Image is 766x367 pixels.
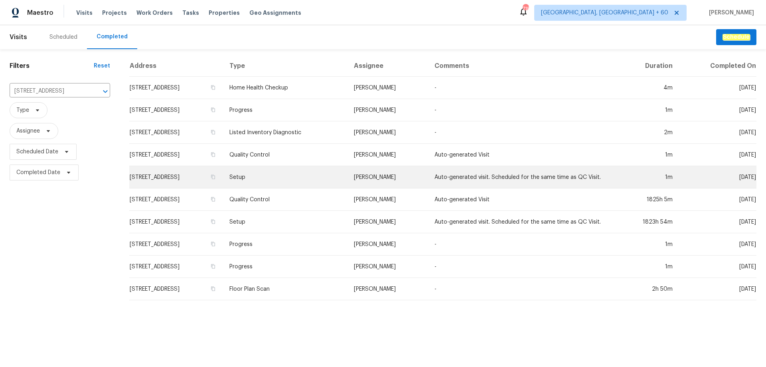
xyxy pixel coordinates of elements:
td: [STREET_ADDRESS] [129,211,223,233]
td: [DATE] [679,77,756,99]
button: Copy Address [209,240,217,248]
td: [DATE] [679,99,756,121]
td: Auto-generated Visit [428,144,616,166]
td: 1823h 54m [616,211,679,233]
span: Type [16,106,29,114]
span: Projects [102,9,127,17]
td: [PERSON_NAME] [347,77,428,99]
td: Listed Inventory Diagnostic [223,121,347,144]
th: Assignee [347,56,428,77]
button: Copy Address [209,106,217,113]
td: [DATE] [679,278,756,300]
td: Auto-generated visit. Scheduled for the same time as QC Visit. [428,166,616,188]
td: [STREET_ADDRESS] [129,256,223,278]
button: Copy Address [209,263,217,270]
td: [PERSON_NAME] [347,188,428,211]
td: Setup [223,166,347,188]
span: [GEOGRAPHIC_DATA], [GEOGRAPHIC_DATA] + 60 [541,9,668,17]
td: 1m [616,233,679,256]
td: Auto-generated visit. Scheduled for the same time as QC Visit. [428,211,616,233]
button: Schedule [716,29,756,46]
td: 1m [616,144,679,166]
td: - [428,77,616,99]
button: Open [100,86,111,97]
span: Scheduled Date [16,148,58,156]
div: Scheduled [49,33,77,41]
td: [PERSON_NAME] [347,278,428,300]
td: [PERSON_NAME] [347,256,428,278]
span: Visits [10,28,27,46]
td: [STREET_ADDRESS] [129,77,223,99]
span: Properties [209,9,240,17]
button: Copy Address [209,84,217,91]
td: Quality Control [223,188,347,211]
td: [PERSON_NAME] [347,144,428,166]
button: Copy Address [209,196,217,203]
td: Quality Control [223,144,347,166]
td: [STREET_ADDRESS] [129,144,223,166]
td: [DATE] [679,233,756,256]
td: [DATE] [679,211,756,233]
input: Search for an address... [10,85,88,97]
em: Schedule [723,34,750,40]
td: Auto-generated Visit [428,188,616,211]
button: Copy Address [209,173,217,181]
td: [STREET_ADDRESS] [129,278,223,300]
span: Tasks [182,10,199,16]
td: 1m [616,99,679,121]
td: Progress [223,233,347,256]
td: [STREET_ADDRESS] [129,188,223,211]
td: [PERSON_NAME] [347,211,428,233]
span: Completed Date [16,169,60,177]
td: Progress [223,99,347,121]
td: 2h 50m [616,278,679,300]
td: 4m [616,77,679,99]
span: Geo Assignments [249,9,301,17]
div: Reset [94,62,110,70]
th: Comments [428,56,616,77]
td: - [428,256,616,278]
td: [PERSON_NAME] [347,233,428,256]
td: - [428,121,616,144]
td: - [428,99,616,121]
span: Visits [76,9,93,17]
td: [DATE] [679,256,756,278]
td: Setup [223,211,347,233]
td: Floor Plan Scan [223,278,347,300]
h1: Filters [10,62,94,70]
td: - [428,233,616,256]
td: [PERSON_NAME] [347,166,428,188]
button: Copy Address [209,285,217,292]
th: Type [223,56,347,77]
td: Home Health Checkup [223,77,347,99]
span: Assignee [16,127,40,135]
td: [DATE] [679,188,756,211]
td: [DATE] [679,121,756,144]
td: 1m [616,256,679,278]
div: Completed [97,33,128,41]
button: Copy Address [209,129,217,136]
td: [PERSON_NAME] [347,121,428,144]
span: [PERSON_NAME] [706,9,754,17]
span: Work Orders [136,9,173,17]
td: [PERSON_NAME] [347,99,428,121]
td: [DATE] [679,166,756,188]
td: 1m [616,166,679,188]
div: 718 [523,5,528,13]
td: 2m [616,121,679,144]
td: [DATE] [679,144,756,166]
td: [STREET_ADDRESS] [129,166,223,188]
th: Duration [616,56,679,77]
td: 1825h 5m [616,188,679,211]
span: Maestro [27,9,53,17]
button: Copy Address [209,151,217,158]
td: [STREET_ADDRESS] [129,233,223,256]
button: Copy Address [209,218,217,225]
td: - [428,278,616,300]
th: Completed On [679,56,756,77]
td: [STREET_ADDRESS] [129,121,223,144]
td: [STREET_ADDRESS] [129,99,223,121]
td: Progress [223,256,347,278]
th: Address [129,56,223,77]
